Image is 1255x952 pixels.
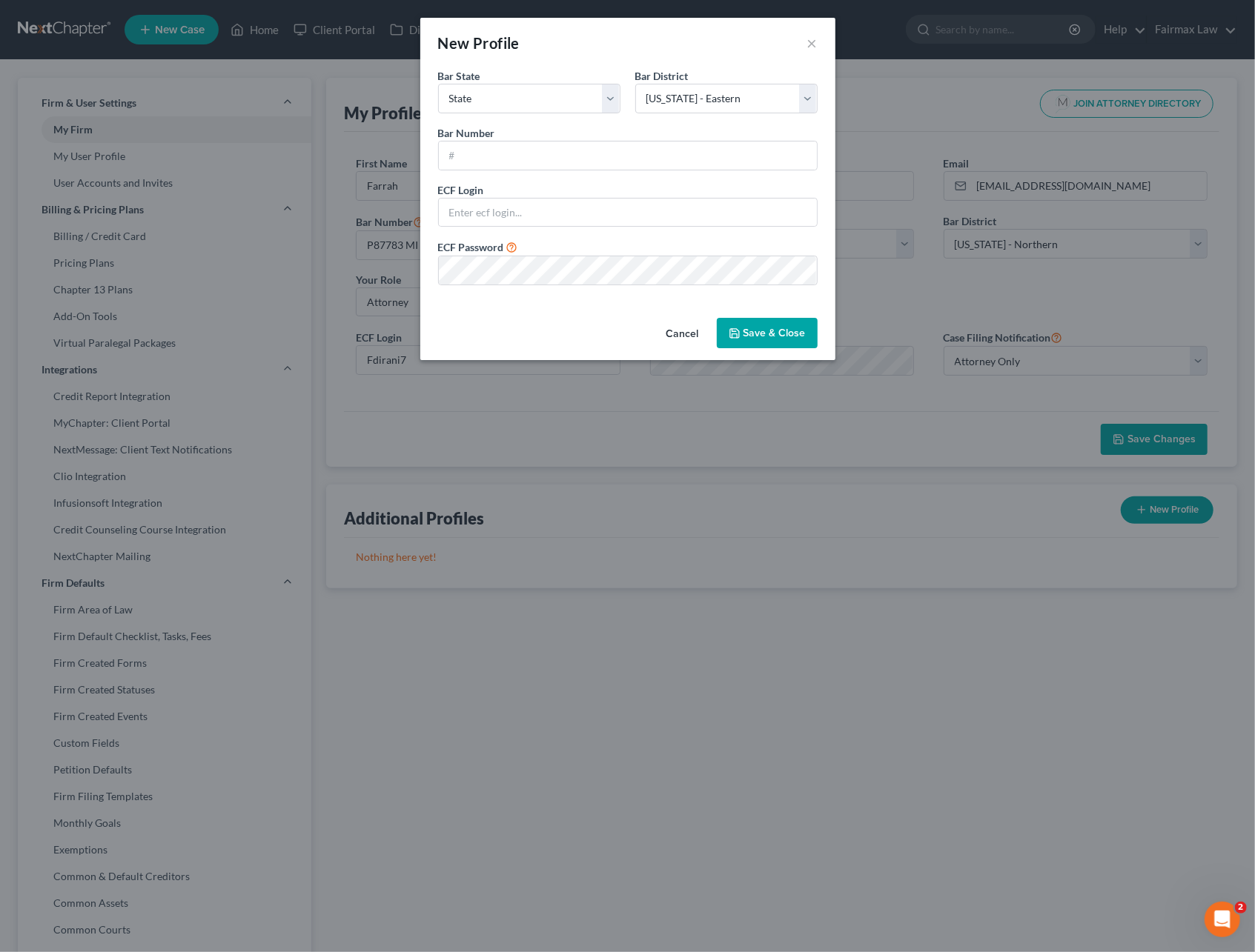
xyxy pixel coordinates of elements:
button: × [807,34,818,52]
span: Bar Number [438,127,495,139]
button: Cancel [655,319,711,349]
span: ECF Password [438,241,504,253]
input: # [439,142,817,170]
span: Bar District [635,70,689,82]
div: New Profile [438,33,520,53]
span: Bar State [438,70,480,82]
iframe: Intercom live chat [1205,902,1240,937]
input: Enter ecf login... [439,199,817,227]
button: Save & Close [717,318,818,349]
span: 2 [1235,902,1247,913]
span: ECF Login [438,184,484,196]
